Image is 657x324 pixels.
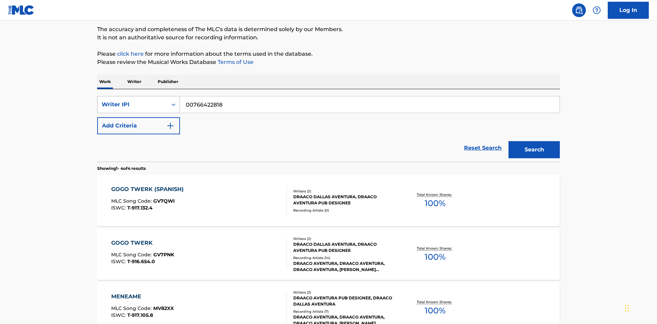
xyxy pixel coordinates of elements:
p: Total Known Shares: [417,246,453,251]
div: Recording Artists ( 14 ) [293,255,397,260]
div: Recording Artists ( 7 ) [293,309,397,314]
span: T-916.654.0 [127,258,155,265]
img: MLC Logo [8,5,35,15]
span: 100 % [425,305,446,317]
a: GOGO TWERKMLC Song Code:GV7PNKISWC:T-916.654.0Writers (2)DRAACO DALLAS AVENTURA, DRAACO AVENTURA ... [97,229,560,280]
div: DRAACO AVENTURA PUB DESIGNEE, DRAACO DALLAS AVENTURA [293,295,397,307]
span: ISWC : [111,312,127,318]
span: GV7QWI [153,198,175,204]
span: MLC Song Code : [111,305,153,311]
p: The accuracy and completeness of The MLC's data is determined solely by our Members. [97,25,560,33]
span: ISWC : [111,258,127,265]
div: Writers ( 2 ) [293,189,397,194]
div: GOGO TWERK [111,239,174,247]
button: Search [508,141,560,158]
p: Writer [125,75,143,89]
div: GOGO TWERK (SPANISH) [111,185,187,193]
span: 100 % [425,197,446,210]
a: click here [117,51,144,57]
div: Help [590,3,604,17]
a: Terms of Use [216,59,254,65]
div: Writer IPI [102,100,163,109]
span: T-917.132.4 [127,205,153,211]
div: DRAACO DALLAS AVENTURA, DRAACO AVENTURA PUB DESIGNEE [293,194,397,206]
p: Total Known Shares: [417,299,453,305]
div: Writers ( 2 ) [293,290,397,295]
p: Publisher [156,75,180,89]
p: Total Known Shares: [417,192,453,197]
p: Please review the Musical Works Database [97,58,560,66]
span: MLC Song Code : [111,198,153,204]
div: Recording Artists ( 0 ) [293,208,397,213]
span: GV7PNK [153,252,174,258]
a: GOGO TWERK (SPANISH)MLC Song Code:GV7QWIISWC:T-917.132.4Writers (2)DRAACO DALLAS AVENTURA, DRAACO... [97,175,560,226]
div: Drag [625,298,629,319]
span: T-917.105.8 [127,312,153,318]
span: 100 % [425,251,446,263]
a: Reset Search [461,140,505,156]
button: Add Criteria [97,117,180,134]
div: DRAACO DALLAS AVENTURA, DRAACO AVENTURA PUB DESIGNEE [293,241,397,254]
p: Please for more information about the terms used in the database. [97,50,560,58]
span: ISWC : [111,205,127,211]
div: DRAACO AVENTURA, DRAACO AVENTURA, DRAACO AVENTURA, [PERSON_NAME] AVENTURA, DRAACO AVENTURA [293,260,397,273]
p: Work [97,75,113,89]
a: Log In [608,2,649,19]
iframe: Chat Widget [623,291,657,324]
span: MV82XX [153,305,174,311]
div: Writers ( 2 ) [293,236,397,241]
img: 9d2ae6d4665cec9f34b9.svg [166,122,175,130]
span: MLC Song Code : [111,252,153,258]
img: search [575,6,583,14]
div: MENEAME [111,293,174,301]
a: Public Search [572,3,586,17]
p: It is not an authoritative source for recording information. [97,33,560,42]
form: Search Form [97,96,560,162]
p: Showing 1 - 4 of 4 results [97,165,146,172]
img: help [593,6,601,14]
